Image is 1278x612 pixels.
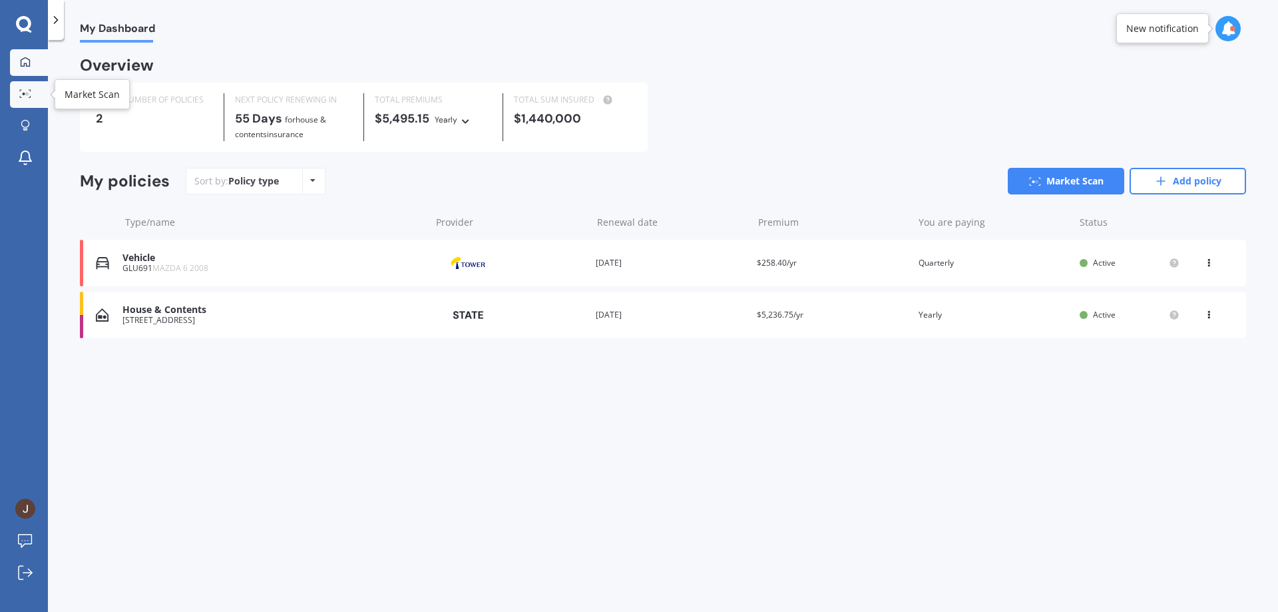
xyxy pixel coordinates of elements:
[435,250,501,276] img: Tower
[65,88,120,101] div: Market Scan
[919,308,1069,322] div: Yearly
[125,216,425,229] div: Type/name
[757,309,803,320] span: $5,236.75/yr
[436,216,586,229] div: Provider
[596,256,746,270] div: [DATE]
[235,111,282,127] b: 55 Days
[375,93,492,107] div: TOTAL PREMIUMS
[80,22,155,40] span: My Dashboard
[596,308,746,322] div: [DATE]
[1080,216,1179,229] div: Status
[1093,309,1116,320] span: Active
[919,216,1069,229] div: You are paying
[1126,22,1199,35] div: New notification
[122,316,424,325] div: [STREET_ADDRESS]
[435,113,457,127] div: Yearly
[919,256,1069,270] div: Quarterly
[96,256,109,270] img: Vehicle
[514,112,631,125] div: $1,440,000
[80,59,154,72] div: Overview
[1093,257,1116,268] span: Active
[96,93,213,107] div: TOTAL NUMBER OF POLICIES
[514,93,631,107] div: TOTAL SUM INSURED
[757,257,797,268] span: $258.40/yr
[194,174,279,188] div: Sort by:
[96,308,108,322] img: House & Contents
[96,112,213,125] div: 2
[122,304,424,316] div: House & Contents
[80,172,170,191] div: My policies
[235,93,352,107] div: NEXT POLICY RENEWING IN
[15,499,35,519] img: ACg8ocJOoytxAKfe_RQBSAqmg4q_jl9GSH7LCm9Naf81MCmYHmAN-w=s96-c
[1130,168,1246,194] a: Add policy
[228,174,279,188] div: Policy type
[122,252,424,264] div: Vehicle
[152,262,208,274] span: MAZDA 6 2008
[375,112,492,127] div: $5,495.15
[597,216,747,229] div: Renewal date
[435,303,501,327] img: State
[758,216,909,229] div: Premium
[122,264,424,273] div: GLU691
[1008,168,1124,194] a: Market Scan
